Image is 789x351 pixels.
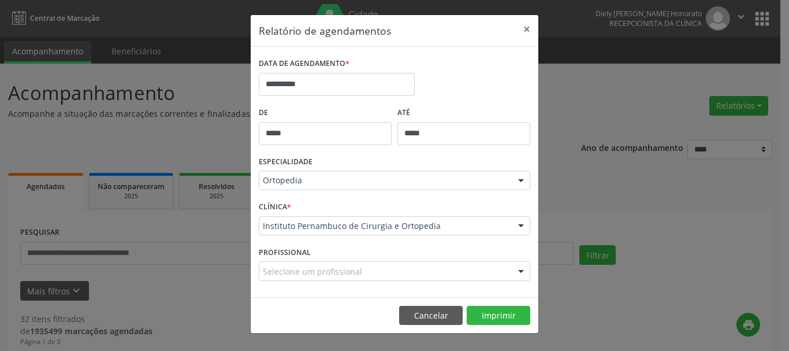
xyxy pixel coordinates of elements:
button: Imprimir [467,306,530,326]
label: DATA DE AGENDAMENTO [259,55,349,73]
label: CLÍNICA [259,198,291,216]
span: Ortopedia [263,175,507,186]
label: De [259,104,392,122]
span: Selecione um profissional [263,265,362,278]
span: Instituto Pernambuco de Cirurgia e Ortopedia [263,220,507,232]
h5: Relatório de agendamentos [259,23,391,38]
label: PROFISSIONAL [259,243,311,261]
button: Cancelar [399,306,463,326]
button: Close [515,15,538,43]
label: ESPECIALIDADE [259,153,312,171]
label: ATÉ [397,104,530,122]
